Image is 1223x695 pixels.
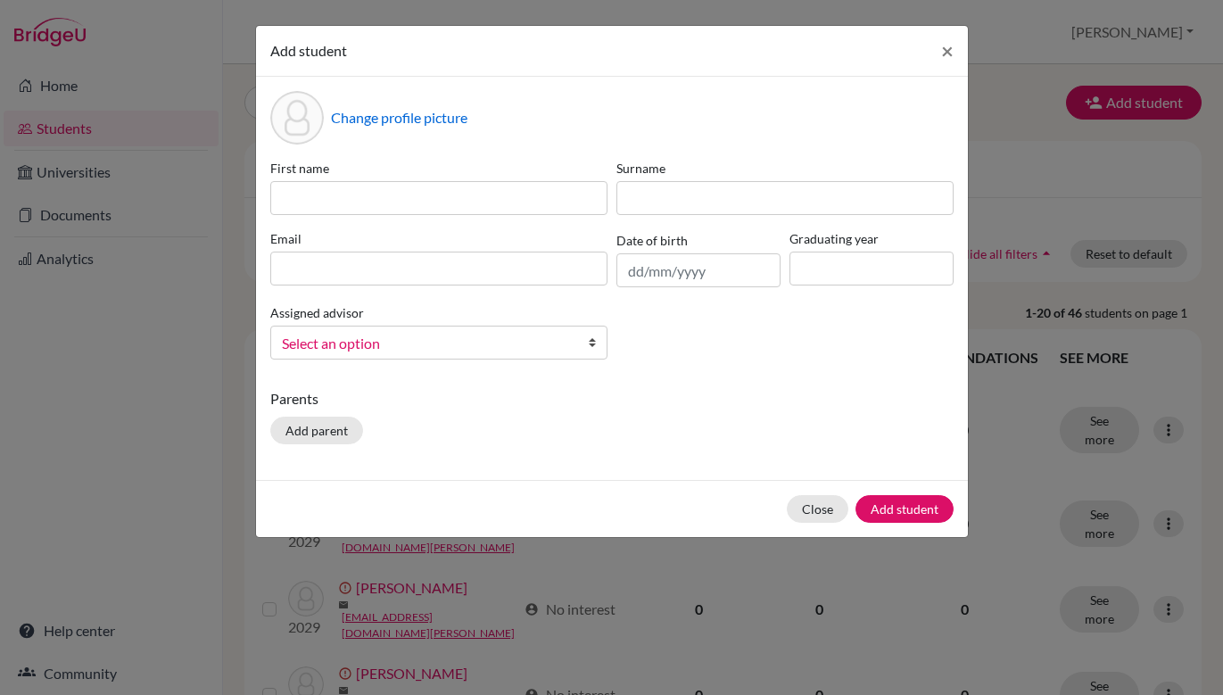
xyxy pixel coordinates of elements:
p: Parents [270,388,954,410]
span: × [941,37,954,63]
label: Surname [616,159,954,178]
span: Add student [270,42,347,59]
button: Close [927,26,968,76]
span: Select an option [282,332,573,355]
button: Close [787,495,848,523]
input: dd/mm/yyyy [616,253,781,287]
button: Add student [855,495,954,523]
label: Graduating year [789,229,954,248]
div: Profile picture [270,91,324,145]
label: First name [270,159,607,178]
label: Email [270,229,607,248]
label: Assigned advisor [270,303,364,322]
label: Date of birth [616,231,688,250]
button: Add parent [270,417,363,444]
